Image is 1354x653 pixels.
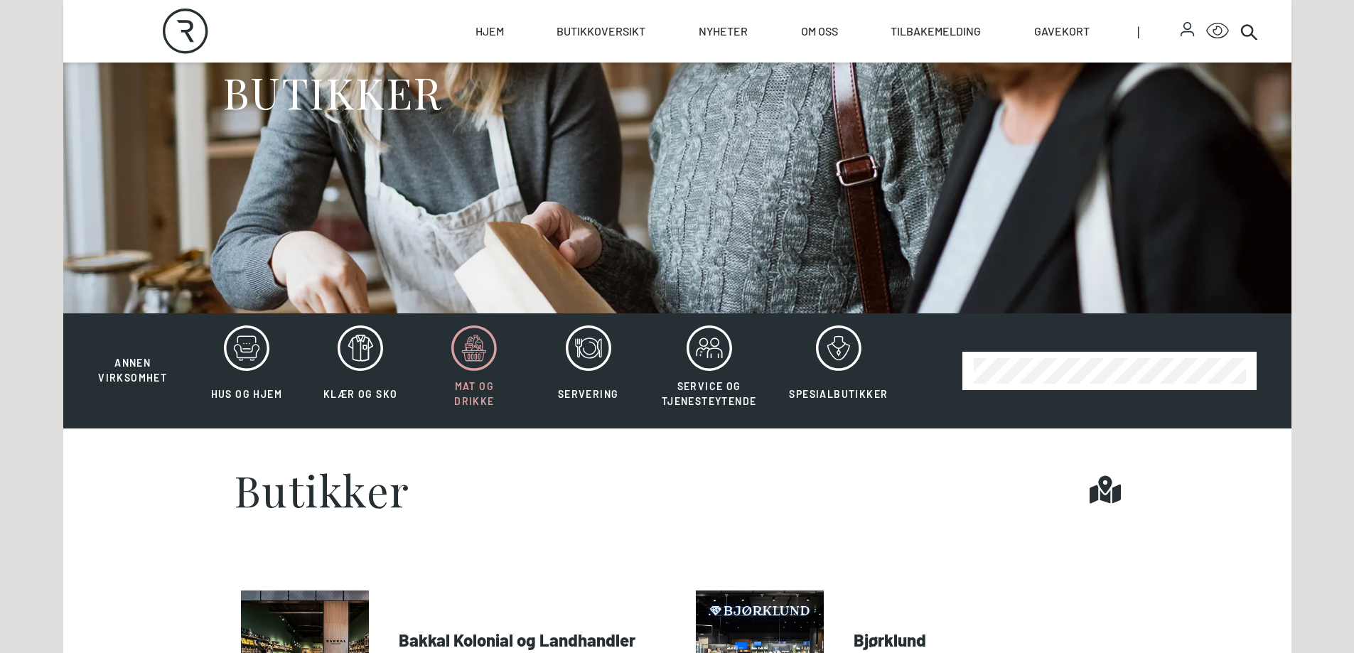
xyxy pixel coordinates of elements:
[305,325,416,417] button: Klær og sko
[98,357,167,384] span: Annen virksomhet
[77,325,188,386] button: Annen virksomhet
[191,325,302,417] button: Hus og hjem
[419,325,530,417] button: Mat og drikke
[234,468,410,511] h1: Butikker
[533,325,644,417] button: Servering
[558,388,619,400] span: Servering
[211,388,282,400] span: Hus og hjem
[1206,20,1229,43] button: Open Accessibility Menu
[222,65,442,119] h1: BUTIKKER
[323,388,397,400] span: Klær og sko
[662,380,757,407] span: Service og tjenesteytende
[454,380,494,407] span: Mat og drikke
[647,325,772,417] button: Service og tjenesteytende
[774,325,903,417] button: Spesialbutikker
[789,388,888,400] span: Spesialbutikker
